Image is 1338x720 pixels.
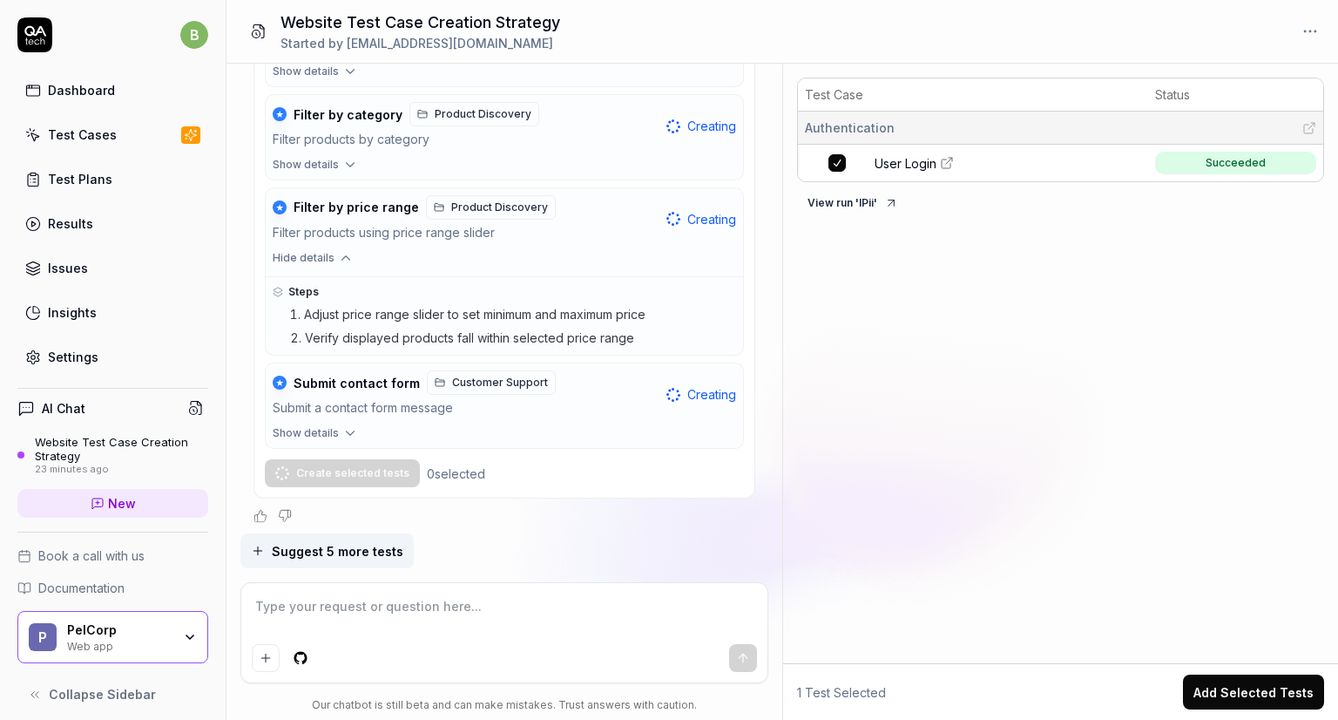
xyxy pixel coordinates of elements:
[252,644,280,672] button: Add attachment
[67,638,172,652] div: Web app
[266,95,743,157] button: ★Filter by categoryProduct DiscoveryFilter products by category Creating
[266,188,743,250] button: ★Filter by price rangeProduct DiscoveryFilter products using price range slider Creating
[278,509,292,523] button: Negative feedback
[108,494,136,513] span: New
[272,542,403,560] span: Suggest 5 more tests
[273,64,339,79] span: Show details
[17,118,208,152] a: Test Cases
[294,376,420,391] span: Submit contact form
[294,107,402,123] span: Filter by category
[1148,78,1323,112] th: Status
[29,623,57,651] span: P
[17,73,208,107] a: Dashboard
[48,214,93,233] div: Results
[409,102,539,126] a: Product Discovery
[797,683,886,702] span: 1 Test Selected
[48,81,115,99] div: Dashboard
[798,78,1148,112] th: Test Case
[17,251,208,285] a: Issues
[48,126,117,144] div: Test Cases
[240,533,414,568] button: Suggest 5 more tests
[17,579,208,597] a: Documentation
[42,399,85,418] h4: AI Chat
[266,363,743,425] button: ★Submit contact formCustomer SupportSubmit a contact form message Creating
[290,329,736,349] li: Verify displayed products fall within selected price range
[48,170,112,188] div: Test Plans
[273,200,287,214] div: ★
[17,677,208,712] button: Collapse Sidebar
[240,697,768,713] div: Our chatbot is still beta and can make mistakes. Trust answers with caution.
[180,21,208,49] span: b
[280,34,560,52] div: Started by
[49,685,156,703] span: Collapse Sidebar
[17,295,208,329] a: Insights
[1206,155,1266,171] div: Succeeded
[875,154,936,173] span: User Login
[48,259,88,277] div: Issues
[294,200,419,215] span: Filter by price range
[273,130,659,150] div: Filter products by category
[17,340,208,374] a: Settings
[273,107,287,121] div: ★
[435,106,531,122] span: Product Discovery
[38,547,145,565] span: Book a call with us
[38,579,125,597] span: Documentation
[347,36,553,51] span: [EMAIL_ADDRESS][DOMAIN_NAME]
[35,464,208,476] div: 23 minutes ago
[687,385,736,404] span: Creating
[875,154,1145,173] a: User Login
[687,210,736,228] span: Creating
[253,509,267,523] button: Positive feedback
[280,10,560,34] h1: Website Test Case Creation Strategy
[266,64,743,86] button: Show details
[266,250,743,273] button: Hide details
[1183,675,1324,710] button: Add Selected Tests
[273,425,339,441] span: Show details
[180,17,208,52] button: b
[48,303,97,322] div: Insights
[451,200,548,215] span: Product Discovery
[805,119,895,137] span: Authentication
[266,425,743,448] button: Show details
[452,375,548,391] span: Customer Support
[290,305,736,325] li: Adjust price range slider to set minimum and maximum price
[288,284,319,300] span: Steps
[17,162,208,196] a: Test Plans
[426,195,556,220] a: Product Discovery
[35,435,208,464] div: Website Test Case Creation Strategy
[797,189,909,217] button: View run 'IPii'
[265,459,420,487] button: Create selected tests
[67,622,172,638] div: PelCorp
[17,547,208,565] a: Book a call with us
[17,435,208,475] a: Website Test Case Creation Strategy23 minutes ago
[17,207,208,241] a: Results
[273,398,659,418] div: Submit a contact form message
[273,376,287,390] div: ★
[273,250,334,266] span: Hide details
[687,117,736,135] span: Creating
[17,489,208,518] a: New
[48,348,98,366] div: Settings
[427,465,485,483] div: 0 selected
[273,223,659,243] div: Filter products using price range slider
[17,611,208,663] button: PPelCorpWeb app
[273,157,339,173] span: Show details
[797,193,909,210] a: View run 'IPii'
[266,157,743,180] button: Show details
[427,370,556,395] a: Customer Support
